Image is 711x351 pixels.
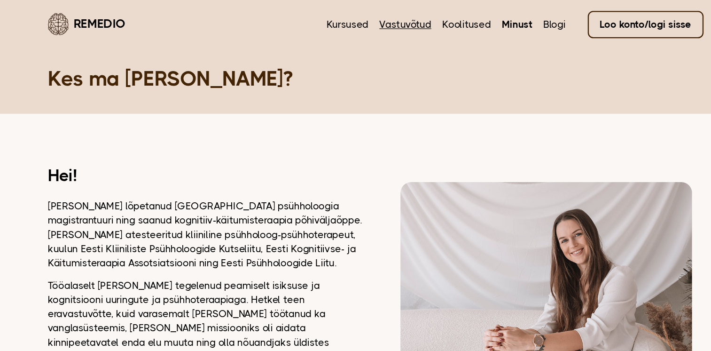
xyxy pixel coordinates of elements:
[74,171,344,232] p: [PERSON_NAME] lõpetanud [GEOGRAPHIC_DATA] psühholoogia magistrantuuri ning saanud kognitiiv-käitu...
[413,15,455,27] a: Koolitused
[74,9,141,32] a: Remedio
[74,239,344,313] p: Tööalaselt [PERSON_NAME] tegelenud peamiselt isiksuse ja kognitsiooni uuringute ja psühhoteraapia...
[74,56,638,79] h1: Kes ma [PERSON_NAME]?
[359,15,404,27] a: Vastuvõtud
[377,157,627,345] img: Dagmar vaatamas kaamerasse
[313,15,350,27] a: Kursused
[74,11,91,30] img: Remedio logo
[74,145,344,157] h2: Hei!
[500,15,519,27] a: Blogi
[538,9,638,33] a: Loo konto/logi sisse
[464,15,491,27] a: Minust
